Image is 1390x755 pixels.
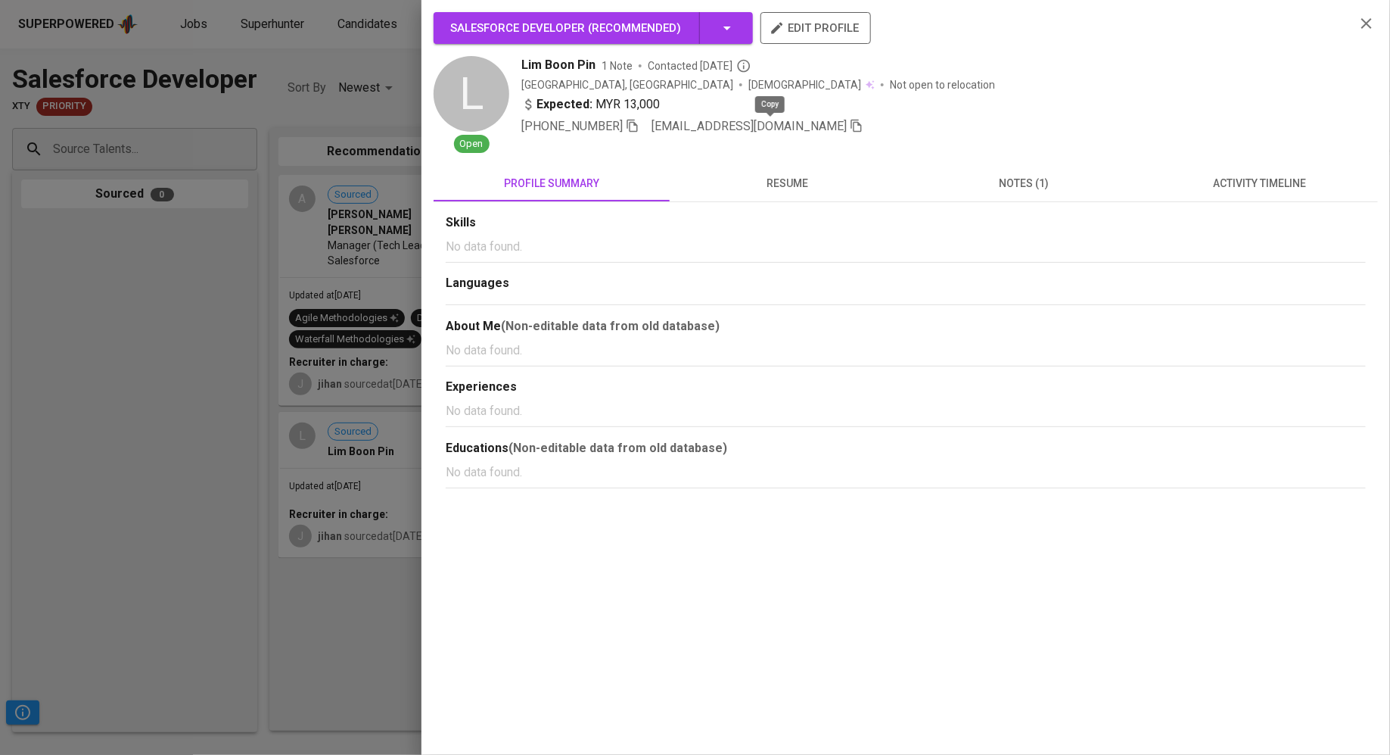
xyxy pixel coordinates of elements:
[446,342,1366,360] p: No data found.
[508,441,727,455] b: (Non-editable data from old database)
[446,439,1366,457] div: Educations
[446,317,1366,335] div: About Me
[521,77,733,92] div: [GEOGRAPHIC_DATA], [GEOGRAPHIC_DATA]
[521,95,660,114] div: MYR 13,000
[446,238,1366,256] p: No data found.
[501,319,720,333] b: (Non-editable data from old database)
[736,58,751,73] svg: By Malaysia recruiter
[760,12,871,44] button: edit profile
[446,379,1366,396] div: Experiences
[521,119,623,133] span: [PHONE_NUMBER]
[443,174,661,193] span: profile summary
[651,119,847,133] span: [EMAIL_ADDRESS][DOMAIN_NAME]
[915,174,1133,193] span: notes (1)
[446,402,1366,420] p: No data found.
[521,56,595,74] span: Lim Boon Pin
[450,21,681,35] span: Salesforce Developer ( Recommended )
[454,137,490,151] span: Open
[434,56,509,132] div: L
[446,275,1366,292] div: Languages
[446,214,1366,232] div: Skills
[648,58,751,73] span: Contacted [DATE]
[748,77,863,92] span: [DEMOGRAPHIC_DATA]
[434,12,753,44] button: Salesforce Developer (Recommended)
[602,58,633,73] span: 1 Note
[760,21,871,33] a: edit profile
[679,174,897,193] span: resume
[446,463,1366,482] p: No data found.
[536,95,592,114] b: Expected:
[1151,174,1369,193] span: activity timeline
[890,77,995,92] p: Not open to relocation
[773,18,859,38] span: edit profile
